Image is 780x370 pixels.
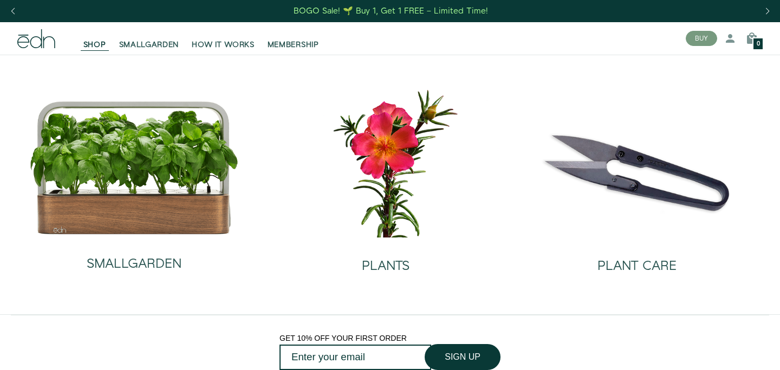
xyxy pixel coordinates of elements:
span: HOW IT WORKS [192,39,254,50]
input: Enter your email [279,345,431,370]
span: 0 [757,41,760,47]
a: MEMBERSHIP [261,27,326,50]
a: BOGO Sale! 🌱 Buy 1, Get 1 FREE – Limited Time! [293,3,490,19]
span: SHOP [83,39,106,50]
h2: SMALLGARDEN [87,257,181,271]
a: SMALLGARDEN [29,235,240,280]
button: SIGN UP [425,344,500,370]
a: HOW IT WORKS [185,27,261,50]
button: BUY [686,31,717,46]
h2: PLANTS [362,259,409,273]
span: MEMBERSHIP [268,39,319,50]
span: GET 10% OFF YOUR FIRST ORDER [279,334,407,342]
a: PLANT CARE [520,237,754,282]
span: SMALLGARDEN [119,39,179,50]
h2: PLANT CARE [597,259,677,273]
a: SHOP [77,27,113,50]
a: PLANTS [269,237,503,282]
a: SMALLGARDEN [113,27,186,50]
div: BOGO Sale! 🌱 Buy 1, Get 1 FREE – Limited Time! [294,5,488,17]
